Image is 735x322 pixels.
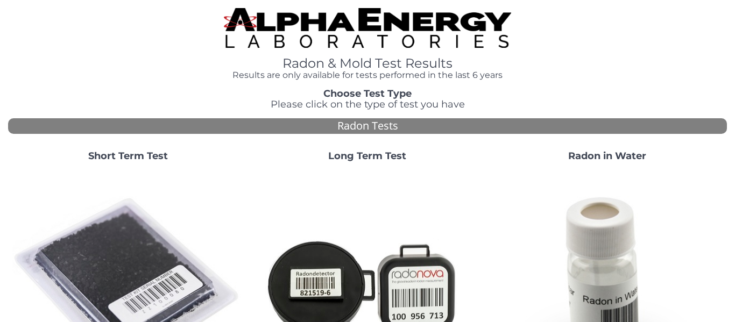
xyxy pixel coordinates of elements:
span: Please click on the type of test you have [271,98,465,110]
div: Radon Tests [8,118,727,134]
strong: Short Term Test [88,150,168,162]
strong: Radon in Water [568,150,646,162]
h1: Radon & Mold Test Results [224,56,511,70]
img: TightCrop.jpg [224,8,511,48]
strong: Long Term Test [328,150,406,162]
strong: Choose Test Type [323,88,412,99]
h4: Results are only available for tests performed in the last 6 years [224,70,511,80]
